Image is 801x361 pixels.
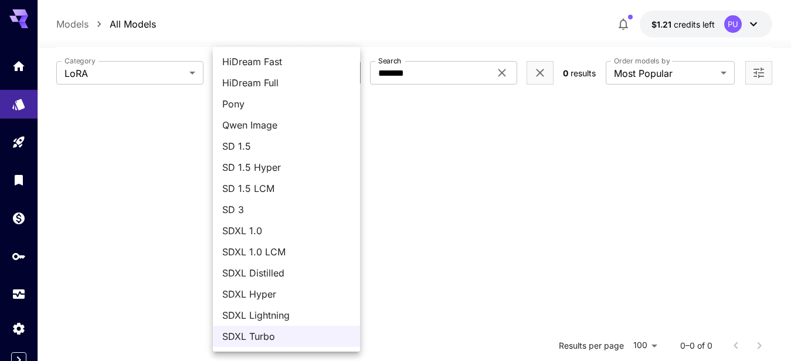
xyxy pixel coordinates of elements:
span: SDXL 1.0 [222,224,351,238]
span: SDXL 1.0 LCM [222,245,351,259]
span: SD 1.5 [222,139,351,153]
span: SD 1.5 LCM [222,181,351,195]
span: SDXL Turbo [222,329,351,343]
span: SDXL Distilled [222,266,351,280]
span: Pony [222,97,351,111]
span: HiDream Full [222,76,351,90]
span: Qwen Image [222,118,351,132]
span: SDXL Lightning [222,308,351,322]
span: HiDream Fast [222,55,351,69]
span: SDXL Hyper [222,287,351,301]
span: SD 3 [222,203,351,217]
span: SD 1.5 Hyper [222,160,351,174]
